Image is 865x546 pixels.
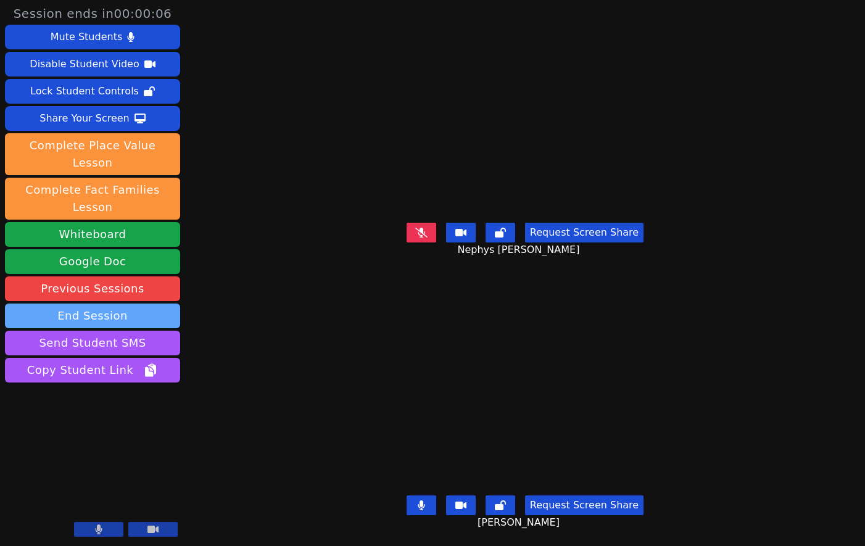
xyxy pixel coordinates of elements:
[5,25,180,49] button: Mute Students
[5,52,180,77] button: Disable Student Video
[39,109,130,128] div: Share Your Screen
[5,276,180,301] a: Previous Sessions
[14,5,172,22] span: Session ends in
[478,515,563,530] span: [PERSON_NAME]
[5,304,180,328] button: End Session
[458,242,583,257] span: Nephys [PERSON_NAME]
[114,6,172,21] time: 00:00:06
[5,178,180,220] button: Complete Fact Families Lesson
[5,358,180,383] button: Copy Student Link
[5,331,180,355] button: Send Student SMS
[5,249,180,274] a: Google Doc
[5,222,180,247] button: Whiteboard
[5,79,180,104] button: Lock Student Controls
[27,362,158,379] span: Copy Student Link
[51,27,122,47] div: Mute Students
[5,106,180,131] button: Share Your Screen
[525,223,644,242] button: Request Screen Share
[525,495,644,515] button: Request Screen Share
[5,133,180,175] button: Complete Place Value Lesson
[30,81,139,101] div: Lock Student Controls
[30,54,139,74] div: Disable Student Video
